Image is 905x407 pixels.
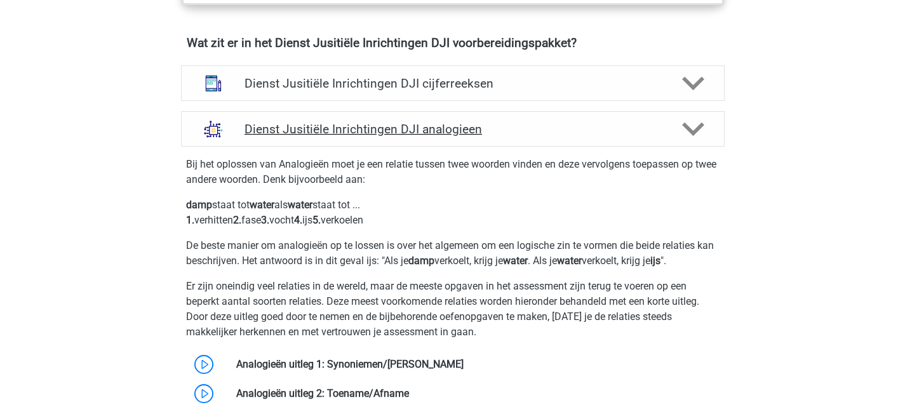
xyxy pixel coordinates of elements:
[197,112,230,145] img: analogieen
[176,65,730,101] a: cijferreeksen Dienst Jusitiële Inrichtingen DJI cijferreeksen
[503,255,528,267] b: water
[261,214,269,226] b: 3.
[186,157,720,187] p: Bij het oplossen van Analogieën moet je een relatie tussen twee woorden vinden en deze vervolgens...
[186,214,194,226] b: 1.
[312,214,321,226] b: 5.
[650,255,660,267] b: ijs
[187,36,719,50] h4: Wat zit er in het Dienst Jusitiële Inrichtingen DJI voorbereidingspakket?
[294,214,302,226] b: 4.
[233,214,241,226] b: 2.
[176,111,730,147] a: analogieen Dienst Jusitiële Inrichtingen DJI analogieen
[186,197,720,228] p: staat tot als staat tot ... verhitten fase vocht ijs verkoelen
[288,199,312,211] b: water
[557,255,582,267] b: water
[227,357,724,372] div: Analogieën uitleg 1: Synoniemen/[PERSON_NAME]
[227,386,724,401] div: Analogieën uitleg 2: Toename/Afname
[408,255,434,267] b: damp
[186,279,720,340] p: Er zijn oneindig veel relaties in de wereld, maar de meeste opgaven in het assessment zijn terug ...
[186,199,212,211] b: damp
[245,122,660,137] h4: Dienst Jusitiële Inrichtingen DJI analogieen
[186,238,720,269] p: De beste manier om analogieën op te lossen is over het algemeen om een logische zin te vormen die...
[250,199,274,211] b: water
[245,76,660,91] h4: Dienst Jusitiële Inrichtingen DJI cijferreeksen
[197,67,230,100] img: cijferreeksen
